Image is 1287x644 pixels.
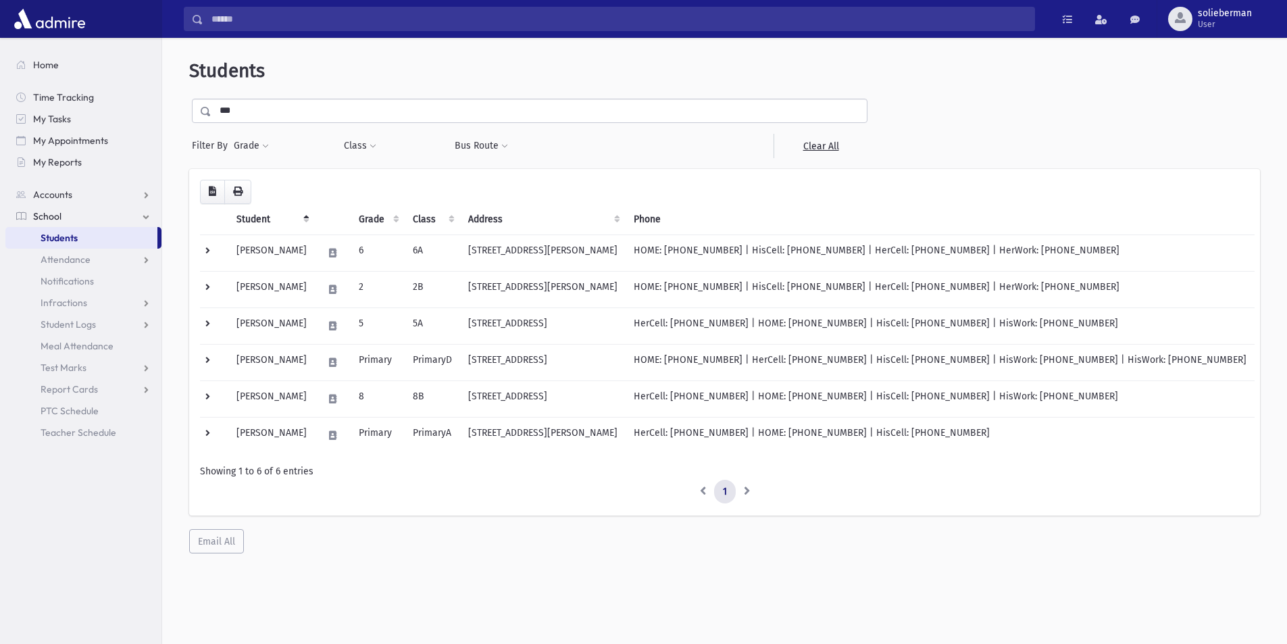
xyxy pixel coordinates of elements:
td: [PERSON_NAME] [228,344,315,380]
a: Students [5,227,157,249]
span: Teacher Schedule [41,426,116,439]
span: Students [189,59,265,82]
a: Student Logs [5,314,161,335]
span: Notifications [41,275,94,287]
a: Test Marks [5,357,161,378]
td: PrimaryD [405,344,460,380]
td: [PERSON_NAME] [228,417,315,453]
td: HOME: [PHONE_NUMBER] | HisCell: [PHONE_NUMBER] | HerCell: [PHONE_NUMBER] | HerWork: [PHONE_NUMBER] [626,234,1255,271]
a: Time Tracking [5,86,161,108]
a: Notifications [5,270,161,292]
td: 2 [351,271,405,307]
span: School [33,210,61,222]
th: Grade: activate to sort column ascending [351,204,405,235]
div: Showing 1 to 6 of 6 entries [200,464,1249,478]
span: Report Cards [41,383,98,395]
td: [PERSON_NAME] [228,307,315,344]
span: Student Logs [41,318,96,330]
button: Class [343,134,377,158]
th: Class: activate to sort column ascending [405,204,460,235]
span: Meal Attendance [41,340,113,352]
span: Home [33,59,59,71]
span: Accounts [33,189,72,201]
th: Phone [626,204,1255,235]
a: School [5,205,161,227]
td: [STREET_ADDRESS][PERSON_NAME] [460,234,626,271]
a: 1 [714,480,736,504]
button: Print [224,180,251,204]
button: CSV [200,180,225,204]
td: Primary [351,417,405,453]
span: My Appointments [33,134,108,147]
td: 6A [405,234,460,271]
span: User [1198,19,1252,30]
img: AdmirePro [11,5,89,32]
td: [STREET_ADDRESS][PERSON_NAME] [460,271,626,307]
button: Bus Route [454,134,509,158]
a: Infractions [5,292,161,314]
a: Report Cards [5,378,161,400]
td: 2B [405,271,460,307]
td: 5 [351,307,405,344]
a: Attendance [5,249,161,270]
span: Infractions [41,297,87,309]
span: Students [41,232,78,244]
input: Search [203,7,1034,31]
a: Clear All [774,134,867,158]
td: 5A [405,307,460,344]
td: HOME: [PHONE_NUMBER] | HerCell: [PHONE_NUMBER] | HisCell: [PHONE_NUMBER] | HisWork: [PHONE_NUMBER... [626,344,1255,380]
td: 8 [351,380,405,417]
td: [STREET_ADDRESS] [460,344,626,380]
a: Accounts [5,184,161,205]
span: Test Marks [41,362,86,374]
td: [STREET_ADDRESS] [460,380,626,417]
span: PTC Schedule [41,405,99,417]
a: Meal Attendance [5,335,161,357]
td: Primary [351,344,405,380]
button: Grade [233,134,270,158]
td: [STREET_ADDRESS] [460,307,626,344]
td: HerCell: [PHONE_NUMBER] | HOME: [PHONE_NUMBER] | HisCell: [PHONE_NUMBER] | HisWork: [PHONE_NUMBER] [626,307,1255,344]
td: HOME: [PHONE_NUMBER] | HisCell: [PHONE_NUMBER] | HerCell: [PHONE_NUMBER] | HerWork: [PHONE_NUMBER] [626,271,1255,307]
span: Filter By [192,139,233,153]
span: Attendance [41,253,91,266]
td: HerCell: [PHONE_NUMBER] | HOME: [PHONE_NUMBER] | HisCell: [PHONE_NUMBER] | HisWork: [PHONE_NUMBER] [626,380,1255,417]
th: Student: activate to sort column descending [228,204,315,235]
td: 6 [351,234,405,271]
a: Teacher Schedule [5,422,161,443]
td: PrimaryA [405,417,460,453]
th: Address: activate to sort column ascending [460,204,626,235]
span: My Tasks [33,113,71,125]
td: [PERSON_NAME] [228,271,315,307]
a: My Appointments [5,130,161,151]
span: My Reports [33,156,82,168]
td: [PERSON_NAME] [228,234,315,271]
a: My Tasks [5,108,161,130]
a: Home [5,54,161,76]
td: HerCell: [PHONE_NUMBER] | HOME: [PHONE_NUMBER] | HisCell: [PHONE_NUMBER] [626,417,1255,453]
a: PTC Schedule [5,400,161,422]
td: [STREET_ADDRESS][PERSON_NAME] [460,417,626,453]
td: [PERSON_NAME] [228,380,315,417]
span: solieberman [1198,8,1252,19]
a: My Reports [5,151,161,173]
td: 8B [405,380,460,417]
span: Time Tracking [33,91,94,103]
button: Email All [189,529,244,553]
